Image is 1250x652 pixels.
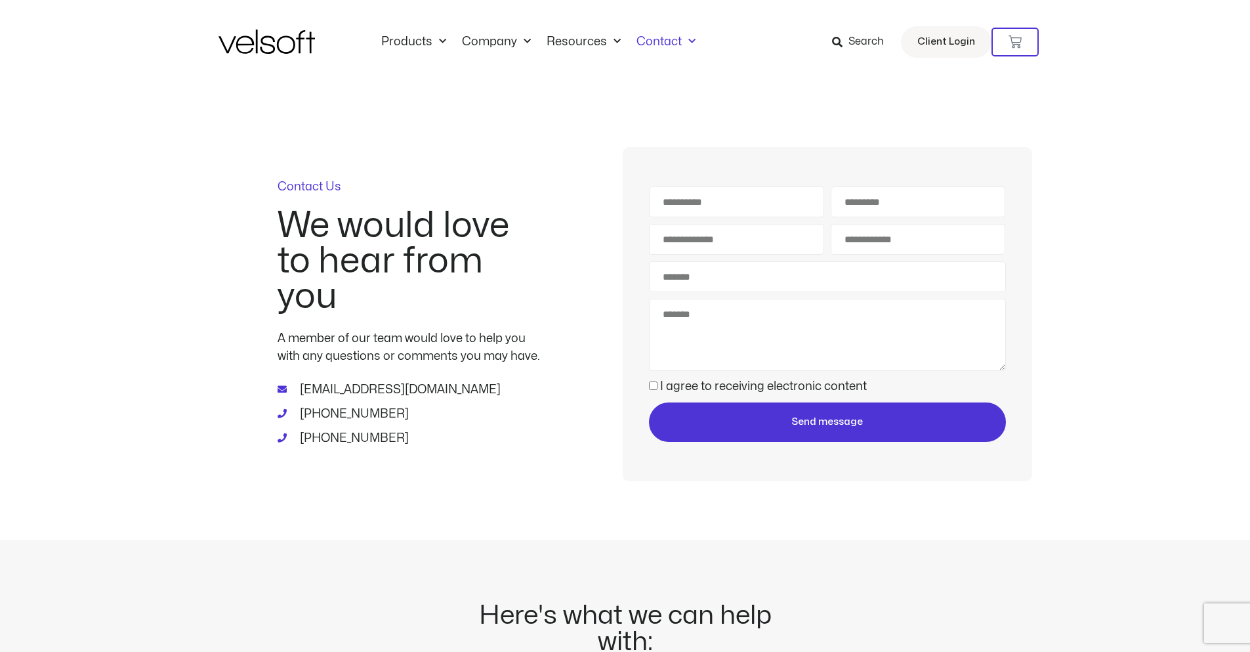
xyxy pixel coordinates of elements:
[278,381,540,399] a: [EMAIL_ADDRESS][DOMAIN_NAME]
[832,31,893,53] a: Search
[791,414,863,430] span: Send message
[278,208,540,315] h2: We would love to hear from you
[278,330,540,365] p: A member of our team would love to help you with any questions or comments you may have.
[848,33,884,51] span: Search
[917,33,975,51] span: Client Login
[297,429,409,447] span: [PHONE_NUMBER]
[373,35,454,49] a: ProductsMenu Toggle
[660,381,867,392] label: I agree to receiving electronic content
[219,30,315,54] img: Velsoft Training Materials
[454,35,539,49] a: CompanyMenu Toggle
[297,381,501,399] span: [EMAIL_ADDRESS][DOMAIN_NAME]
[373,35,703,49] nav: Menu
[629,35,703,49] a: ContactMenu Toggle
[278,181,540,193] p: Contact Us
[297,405,409,423] span: [PHONE_NUMBER]
[539,35,629,49] a: ResourcesMenu Toggle
[649,402,1005,442] button: Send message
[901,26,991,58] a: Client Login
